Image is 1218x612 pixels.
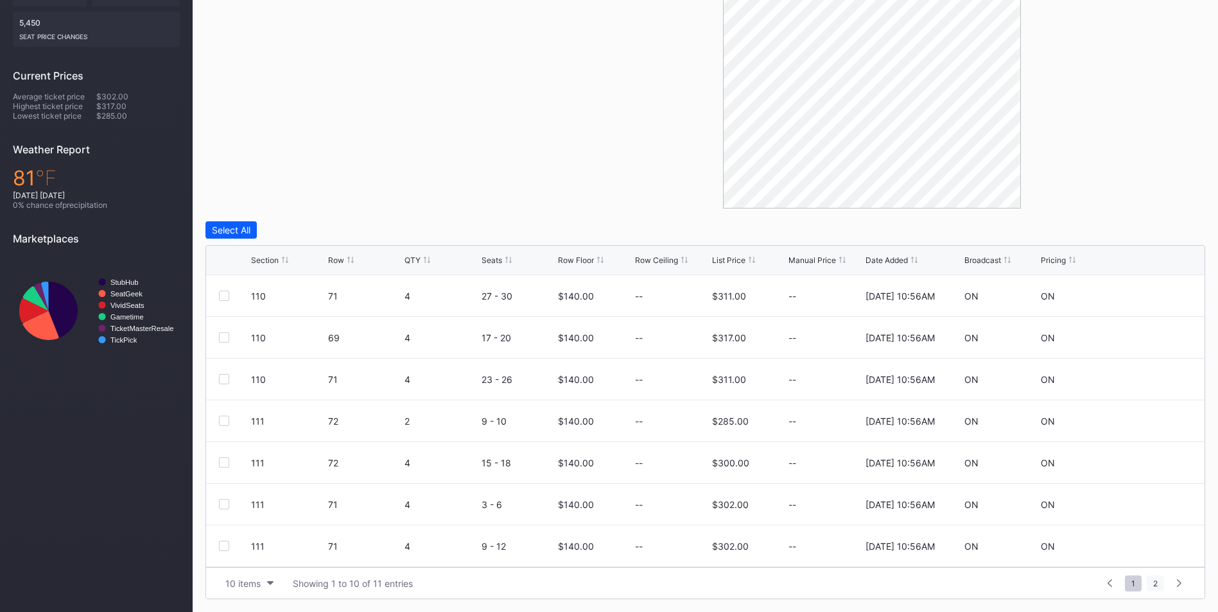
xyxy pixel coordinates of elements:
div: [DATE] 10:56AM [866,541,935,552]
div: $140.00 [558,416,594,427]
text: TickPick [110,336,137,344]
text: VividSeats [110,302,144,309]
div: 4 [405,291,478,302]
div: Weather Report [13,143,180,156]
div: 72 [328,457,402,468]
div: 72 [328,416,402,427]
div: $285.00 [712,416,749,427]
div: ON [1041,291,1055,302]
div: -- [788,541,862,552]
button: Select All [205,221,257,239]
div: seat price changes [19,28,173,40]
div: ON [1041,332,1055,343]
div: 111 [251,541,325,552]
div: $317.00 [96,101,180,111]
div: Showing 1 to 10 of 11 entries [293,578,413,589]
div: ON [1041,541,1055,552]
div: 110 [251,374,325,385]
div: $140.00 [558,457,594,468]
div: -- [788,416,862,427]
div: Row [328,255,344,265]
div: Current Prices [13,69,180,82]
div: $140.00 [558,541,594,552]
div: 4 [405,457,478,468]
div: 10 items [225,578,261,589]
text: StubHub [110,278,139,286]
div: ON [1041,416,1055,427]
div: -- [635,291,643,302]
div: -- [788,499,862,510]
div: 4 [405,499,478,510]
div: ON [964,541,979,552]
div: $311.00 [712,291,746,302]
div: 3 - 6 [482,499,555,510]
div: 23 - 26 [482,374,555,385]
div: ON [1041,499,1055,510]
div: 4 [405,541,478,552]
div: -- [788,457,862,468]
div: $285.00 [96,111,180,121]
div: Broadcast [964,255,1001,265]
div: $140.00 [558,332,594,343]
div: Highest ticket price [13,101,96,111]
div: $302.00 [96,92,180,101]
span: ℉ [35,166,57,191]
div: Row Floor [558,255,594,265]
div: Average ticket price [13,92,96,101]
div: 69 [328,332,402,343]
svg: Chart title [13,255,180,367]
div: 4 [405,374,478,385]
div: Pricing [1041,255,1066,265]
div: $140.00 [558,291,594,302]
div: 2 [405,416,478,427]
div: $302.00 [712,499,749,510]
div: -- [635,332,643,343]
div: -- [788,291,862,302]
div: List Price [712,255,745,265]
div: 0 % chance of precipitation [13,200,180,210]
div: QTY [405,255,421,265]
div: Row Ceiling [635,255,678,265]
div: 71 [328,541,402,552]
div: [DATE] 10:56AM [866,374,935,385]
div: 27 - 30 [482,291,555,302]
div: $311.00 [712,374,746,385]
div: -- [635,374,643,385]
div: 17 - 20 [482,332,555,343]
div: [DATE] 10:56AM [866,332,935,343]
div: ON [1041,374,1055,385]
div: Section [251,255,279,265]
div: 15 - 18 [482,457,555,468]
div: ON [964,291,979,302]
span: 1 [1125,575,1142,591]
div: -- [635,541,643,552]
div: Manual Price [788,255,836,265]
div: 110 [251,291,325,302]
div: 110 [251,332,325,343]
div: $317.00 [712,332,746,343]
div: ON [964,332,979,343]
div: Marketplaces [13,232,180,245]
div: 71 [328,291,402,302]
div: [DATE] 10:56AM [866,499,935,510]
div: Select All [212,225,250,235]
div: 71 [328,374,402,385]
div: ON [964,457,979,468]
div: 81 [13,166,180,191]
div: ON [964,374,979,385]
span: 2 [1147,575,1164,591]
div: Date Added [866,255,908,265]
text: TicketMasterResale [110,325,173,332]
div: 9 - 12 [482,541,555,552]
div: -- [635,416,643,427]
div: 111 [251,499,325,510]
div: 5,450 [13,12,180,47]
text: SeatGeek [110,290,143,298]
div: [DATE] 10:56AM [866,416,935,427]
div: -- [788,374,862,385]
div: Lowest ticket price [13,111,96,121]
div: [DATE] 10:56AM [866,457,935,468]
div: ON [964,416,979,427]
div: -- [635,499,643,510]
button: 10 items [219,575,280,592]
